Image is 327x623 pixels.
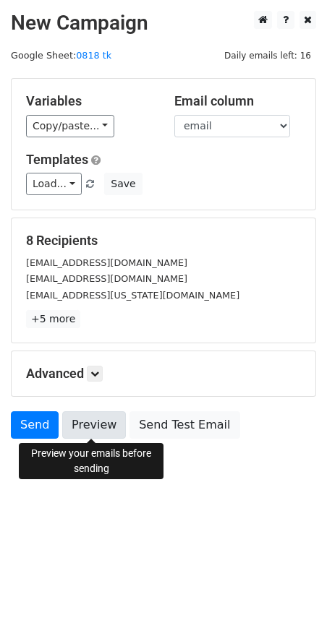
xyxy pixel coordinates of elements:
[11,11,316,35] h2: New Campaign
[26,115,114,137] a: Copy/paste...
[26,152,88,167] a: Templates
[11,50,111,61] small: Google Sheet:
[174,93,301,109] h5: Email column
[62,411,126,439] a: Preview
[26,366,301,382] h5: Advanced
[19,443,163,479] div: Preview your emails before sending
[26,93,153,109] h5: Variables
[26,257,187,268] small: [EMAIL_ADDRESS][DOMAIN_NAME]
[26,173,82,195] a: Load...
[26,310,80,328] a: +5 more
[255,554,327,623] iframe: Chat Widget
[219,48,316,64] span: Daily emails left: 16
[219,50,316,61] a: Daily emails left: 16
[26,290,239,301] small: [EMAIL_ADDRESS][US_STATE][DOMAIN_NAME]
[255,554,327,623] div: 聊天小组件
[26,233,301,249] h5: 8 Recipients
[26,273,187,284] small: [EMAIL_ADDRESS][DOMAIN_NAME]
[104,173,142,195] button: Save
[11,411,59,439] a: Send
[129,411,239,439] a: Send Test Email
[76,50,111,61] a: 0818 tk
